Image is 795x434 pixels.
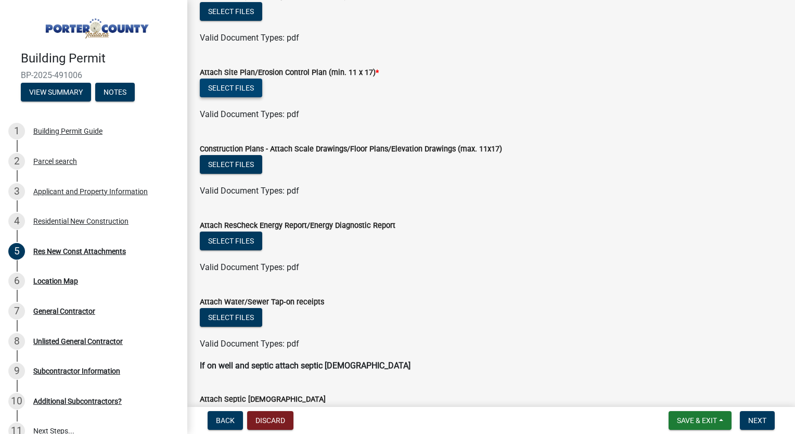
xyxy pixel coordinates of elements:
[21,88,91,97] wm-modal-confirm: Summary
[33,127,102,135] div: Building Permit Guide
[8,333,25,350] div: 8
[200,232,262,250] button: Select files
[33,338,123,345] div: Unlisted General Contractor
[200,2,262,21] button: Select files
[200,339,299,349] span: Valid Document Types: pdf
[200,299,324,306] label: Attach Water/Sewer Tap‐on receipts
[8,273,25,289] div: 6
[200,79,262,97] button: Select files
[200,109,299,119] span: Valid Document Types: pdf
[8,243,25,260] div: 5
[21,70,166,80] span: BP-2025-491006
[8,183,25,200] div: 3
[21,51,179,66] h4: Building Permit
[21,11,171,40] img: Porter County, Indiana
[677,416,717,425] span: Save & Exit
[247,411,293,430] button: Discard
[33,248,126,255] div: Res New Const Attachments
[208,411,243,430] button: Back
[8,213,25,229] div: 4
[8,393,25,410] div: 10
[748,416,766,425] span: Next
[200,186,299,196] span: Valid Document Types: pdf
[200,155,262,174] button: Select files
[200,361,411,371] strong: If on well and septic attach septic [DEMOGRAPHIC_DATA]
[33,188,148,195] div: Applicant and Property Information
[200,262,299,272] span: Valid Document Types: pdf
[95,83,135,101] button: Notes
[740,411,775,430] button: Next
[216,416,235,425] span: Back
[200,396,326,403] label: Attach Septic [DEMOGRAPHIC_DATA]
[33,308,95,315] div: General Contractor
[8,153,25,170] div: 2
[33,277,78,285] div: Location Map
[200,146,502,153] label: Construction Plans - Attach Scale Drawings/Floor Plans/Elevation Drawings (max. 11x17)
[33,367,120,375] div: Subcontractor Information
[8,363,25,379] div: 9
[21,83,91,101] button: View Summary
[669,411,732,430] button: Save & Exit
[8,303,25,320] div: 7
[33,218,129,225] div: Residential New Construction
[33,158,77,165] div: Parcel search
[200,69,379,76] label: Attach Site Plan/Erosion Control Plan (min. 11 x 17)
[200,33,299,43] span: Valid Document Types: pdf
[95,88,135,97] wm-modal-confirm: Notes
[200,308,262,327] button: Select files
[200,222,395,229] label: Attach ResCheck Energy Report/Energy Diagnostic Report
[8,123,25,139] div: 1
[33,398,122,405] div: Additional Subcontractors?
